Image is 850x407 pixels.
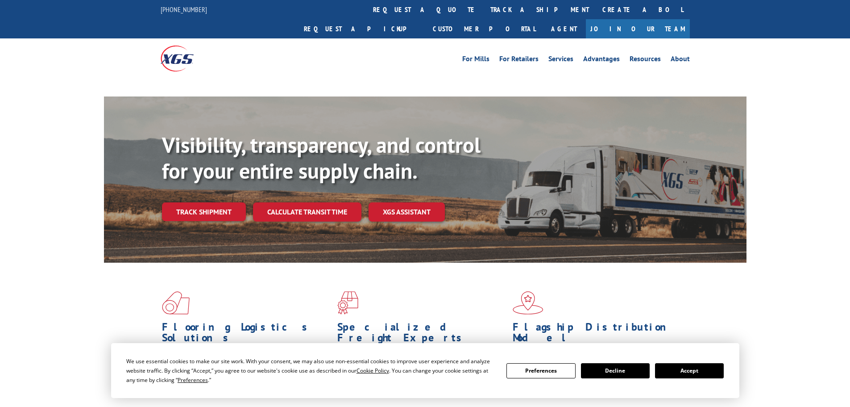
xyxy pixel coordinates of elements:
[499,55,539,65] a: For Retailers
[297,19,426,38] a: Request a pickup
[548,55,573,65] a: Services
[253,202,361,222] a: Calculate transit time
[178,376,208,384] span: Preferences
[369,202,445,222] a: XGS ASSISTANT
[655,363,724,378] button: Accept
[506,363,575,378] button: Preferences
[161,5,207,14] a: [PHONE_NUMBER]
[162,322,331,348] h1: Flooring Logistics Solutions
[513,291,543,315] img: xgs-icon-flagship-distribution-model-red
[586,19,690,38] a: Join Our Team
[162,291,190,315] img: xgs-icon-total-supply-chain-intelligence-red
[583,55,620,65] a: Advantages
[581,363,650,378] button: Decline
[111,343,739,398] div: Cookie Consent Prompt
[630,55,661,65] a: Resources
[357,367,389,374] span: Cookie Policy
[462,55,489,65] a: For Mills
[671,55,690,65] a: About
[162,202,246,221] a: Track shipment
[542,19,586,38] a: Agent
[426,19,542,38] a: Customer Portal
[126,357,496,385] div: We use essential cookies to make our site work. With your consent, we may also use non-essential ...
[162,131,481,185] b: Visibility, transparency, and control for your entire supply chain.
[513,322,681,348] h1: Flagship Distribution Model
[337,291,358,315] img: xgs-icon-focused-on-flooring-red
[337,322,506,348] h1: Specialized Freight Experts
